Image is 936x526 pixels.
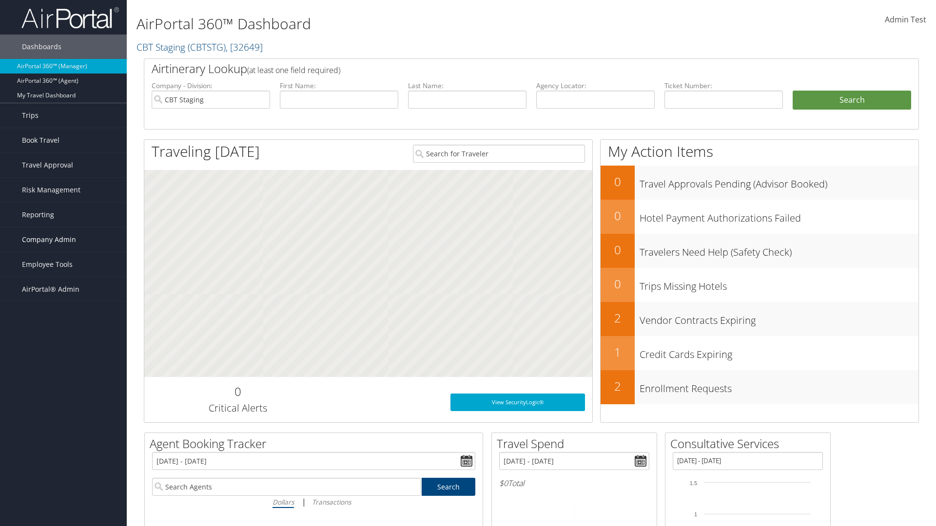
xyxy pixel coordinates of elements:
[408,81,526,91] label: Last Name:
[273,497,294,507] i: Dollars
[152,401,324,415] h3: Critical Alerts
[601,336,918,370] a: 1Credit Cards Expiring
[601,344,635,360] h2: 1
[152,496,475,508] div: |
[601,370,918,404] a: 2Enrollment Requests
[640,241,918,259] h3: Travelers Need Help (Safety Check)
[640,207,918,225] h3: Hotel Payment Authorizations Failed
[694,511,697,517] tspan: 1
[601,310,635,326] h2: 2
[188,40,226,54] span: ( CBTSTG )
[601,173,635,190] h2: 0
[601,302,918,336] a: 2Vendor Contracts Expiring
[150,435,483,452] h2: Agent Booking Tracker
[601,166,918,200] a: 0Travel Approvals Pending (Advisor Booked)
[247,65,340,75] span: (at least one field required)
[152,478,421,496] input: Search Agents
[152,383,324,400] h2: 0
[280,81,398,91] label: First Name:
[601,200,918,234] a: 0Hotel Payment Authorizations Failed
[601,268,918,302] a: 0Trips Missing Hotels
[601,207,635,224] h2: 0
[22,35,61,59] span: Dashboards
[885,5,926,35] a: Admin Test
[22,103,39,128] span: Trips
[22,277,79,301] span: AirPortal® Admin
[422,478,476,496] a: Search
[136,40,263,54] a: CBT Staging
[136,14,663,34] h1: AirPortal 360™ Dashboard
[152,60,847,77] h2: Airtinerary Lookup
[640,343,918,361] h3: Credit Cards Expiring
[497,435,657,452] h2: Travel Spend
[22,203,54,227] span: Reporting
[640,309,918,327] h3: Vendor Contracts Expiring
[450,394,585,411] a: View SecurityLogic®
[885,14,926,25] span: Admin Test
[413,145,585,163] input: Search for Traveler
[22,178,80,202] span: Risk Management
[152,81,270,91] label: Company - Division:
[793,91,911,110] button: Search
[601,242,635,258] h2: 0
[22,252,73,277] span: Employee Tools
[640,172,918,191] h3: Travel Approvals Pending (Advisor Booked)
[22,128,59,152] span: Book Travel
[670,435,830,452] h2: Consultative Services
[601,276,635,292] h2: 0
[22,153,73,177] span: Travel Approval
[499,478,508,488] span: $0
[640,377,918,395] h3: Enrollment Requests
[601,141,918,162] h1: My Action Items
[640,275,918,293] h3: Trips Missing Hotels
[21,6,119,29] img: airportal-logo.png
[312,497,351,507] i: Transactions
[536,81,655,91] label: Agency Locator:
[664,81,783,91] label: Ticket Number:
[601,378,635,394] h2: 2
[499,478,649,488] h6: Total
[690,480,697,486] tspan: 1.5
[22,227,76,252] span: Company Admin
[226,40,263,54] span: , [ 32649 ]
[601,234,918,268] a: 0Travelers Need Help (Safety Check)
[152,141,260,162] h1: Traveling [DATE]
